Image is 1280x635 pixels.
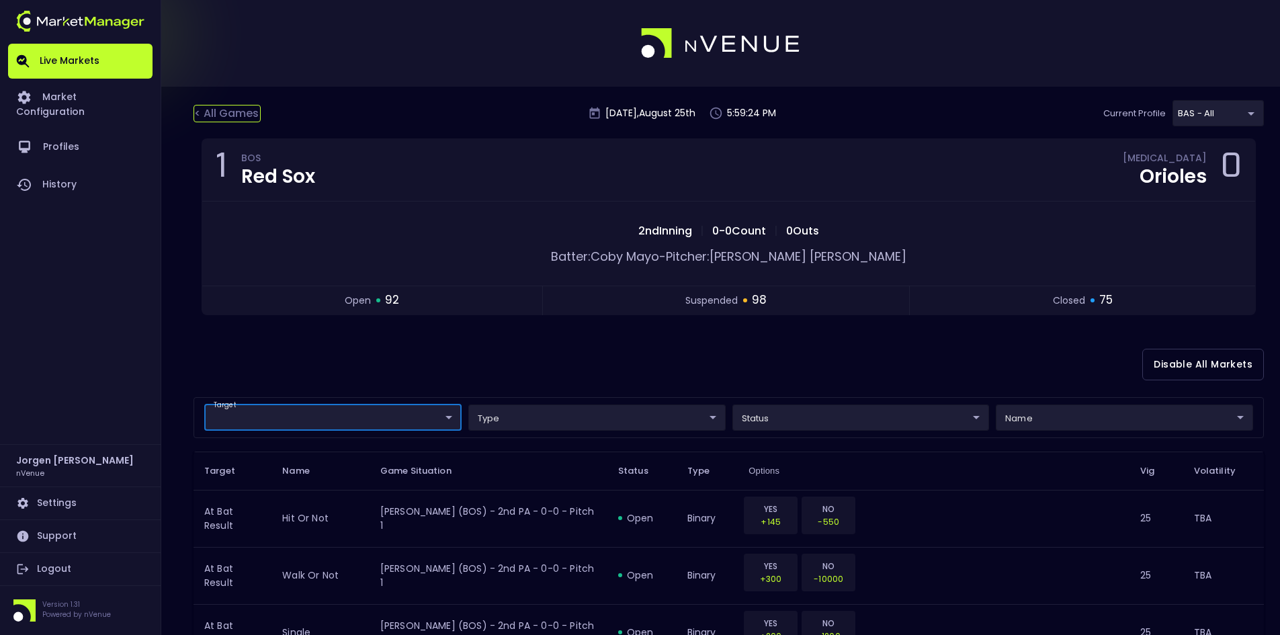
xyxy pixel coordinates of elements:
[8,166,153,204] a: History
[1142,349,1264,380] button: Disable All Markets
[8,520,153,552] a: Support
[752,292,767,309] span: 98
[810,515,847,528] p: -550
[271,490,369,547] td: hit or not
[1194,465,1253,477] span: Volatility
[810,617,847,630] p: NO
[204,465,253,477] span: Target
[618,465,666,477] span: Status
[8,553,153,585] a: Logout
[8,599,153,622] div: Version 1.31Powered by nVenue
[666,248,906,265] span: Pitcher: [PERSON_NAME] [PERSON_NAME]
[194,547,271,604] td: At Bat Result
[618,511,666,525] div: open
[753,573,789,585] p: +300
[753,503,789,515] p: YES
[8,128,153,166] a: Profiles
[8,44,153,79] a: Live Markets
[241,155,315,165] div: BOS
[732,405,990,431] div: target
[1220,150,1242,190] div: 0
[708,223,770,239] span: 0 - 0 Count
[677,490,738,547] td: binary
[810,560,847,573] p: NO
[468,405,726,431] div: target
[385,292,399,309] span: 92
[1123,155,1207,165] div: [MEDICAL_DATA]
[753,617,789,630] p: YES
[1129,490,1183,547] td: 25
[618,568,666,582] div: open
[204,405,462,431] div: target
[1053,294,1085,308] span: closed
[8,487,153,519] a: Settings
[1183,490,1264,547] td: TBA
[738,452,1129,490] th: Options
[370,547,607,604] td: [PERSON_NAME] (BOS) - 2nd PA - 0-0 - Pitch 1
[1140,167,1207,186] div: Orioles
[770,223,782,239] span: |
[241,167,315,186] div: Red Sox
[194,105,261,122] div: < All Games
[753,560,789,573] p: YES
[810,573,847,585] p: -10000
[16,468,44,478] h3: nVenue
[810,503,847,515] p: NO
[696,223,708,239] span: |
[282,465,327,477] span: Name
[216,150,228,190] div: 1
[782,223,823,239] span: 0 Outs
[996,405,1253,431] div: target
[16,11,144,32] img: logo
[16,453,134,468] h2: Jorgen [PERSON_NAME]
[1172,100,1264,126] div: target
[1129,547,1183,604] td: 25
[370,490,607,547] td: [PERSON_NAME] (BOS) - 2nd PA - 0-0 - Pitch 1
[659,248,666,265] span: -
[551,248,659,265] span: Batter: Coby Mayo
[271,547,369,604] td: walk or not
[380,465,469,477] span: Game Situation
[42,599,111,609] p: Version 1.31
[727,106,776,120] p: 5:59:24 PM
[194,490,271,547] td: At Bat Result
[687,465,728,477] span: Type
[641,28,801,59] img: logo
[1183,547,1264,604] td: TBA
[677,547,738,604] td: binary
[1140,465,1172,477] span: Vig
[605,106,695,120] p: [DATE] , August 25 th
[1103,107,1166,120] p: Current Profile
[214,400,236,410] label: target
[634,223,696,239] span: 2nd Inning
[42,609,111,620] p: Powered by nVenue
[753,515,789,528] p: +145
[1099,292,1113,309] span: 75
[8,79,153,128] a: Market Configuration
[685,294,738,308] span: suspended
[345,294,371,308] span: open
